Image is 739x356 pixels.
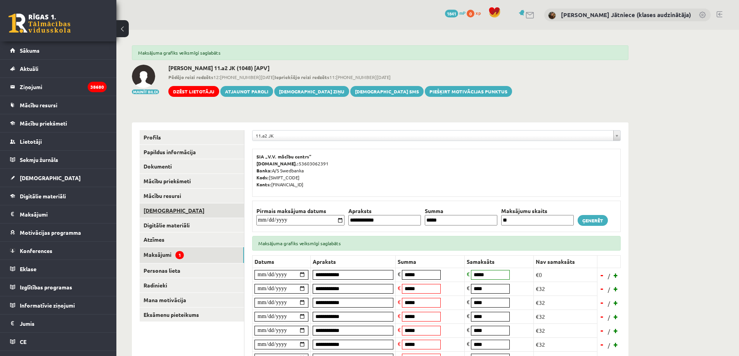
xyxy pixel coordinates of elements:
span: Eklase [20,265,36,272]
a: Eksāmenu pieteikums [140,308,244,322]
span: Konferences [20,247,52,254]
button: Mainīt bildi [132,89,159,94]
span: / [607,313,611,322]
a: Personas lieta [140,263,244,278]
a: Maksājumi [10,205,107,223]
span: Mācību priekšmeti [20,120,67,127]
span: / [607,327,611,335]
span: € [398,270,401,277]
span: CE [20,338,26,345]
a: Konferences [10,242,107,260]
span: € [398,298,401,305]
a: Mācību resursi [10,96,107,114]
span: [DEMOGRAPHIC_DATA] [20,174,81,181]
td: €32 [534,296,597,310]
a: Ģenerēt [578,215,608,226]
span: Sākums [20,47,40,54]
a: Lietotāji [10,132,107,150]
a: - [598,269,606,281]
a: - [598,339,606,350]
td: €32 [534,282,597,296]
span: Izglītības programas [20,284,72,291]
a: - [598,325,606,336]
span: / [607,285,611,294]
span: 1 [175,251,184,259]
a: Mācību resursi [140,189,244,203]
div: Maksājuma grafiks veiksmīgi saglabāts [252,236,621,251]
span: € [467,312,470,319]
a: Sekmju žurnāls [10,151,107,169]
span: € [398,340,401,347]
a: Mana motivācija [140,293,244,307]
a: [DEMOGRAPHIC_DATA] [10,169,107,187]
b: Kods: [256,174,269,181]
b: SIA „V.V. mācību centrs” [256,153,312,160]
a: Dokumenti [140,159,244,174]
b: Pēdējo reizi redzēts [168,74,213,80]
a: [DEMOGRAPHIC_DATA] SMS [350,86,424,97]
span: Motivācijas programma [20,229,81,236]
th: Pirmais maksājuma datums [254,207,346,215]
span: € [398,312,401,319]
span: Sekmju žurnāls [20,156,58,163]
a: Ziņojumi38680 [10,78,107,96]
a: + [612,311,620,322]
span: / [607,341,611,349]
span: € [467,284,470,291]
a: Eklase [10,260,107,278]
a: Piešķirt motivācijas punktus [425,86,512,97]
i: 38680 [88,82,107,92]
span: Lietotāji [20,138,42,145]
th: Summa [423,207,499,215]
a: 0 xp [467,10,485,16]
span: xp [476,10,481,16]
a: Motivācijas programma [10,224,107,241]
a: Informatīvie ziņojumi [10,296,107,314]
a: Jumis [10,315,107,332]
a: - [598,297,606,308]
a: [DEMOGRAPHIC_DATA] [140,203,244,218]
td: €32 [534,310,597,323]
a: Izglītības programas [10,278,107,296]
a: Aktuāli [10,60,107,77]
a: Profils [140,130,244,144]
th: Datums [253,255,311,268]
span: / [607,299,611,308]
a: Papildus informācija [140,145,244,159]
th: Apraksts [346,207,423,215]
a: Mācību priekšmeti [10,114,107,132]
span: mP [459,10,466,16]
span: 11.a2 JK [256,131,610,141]
div: Maksājuma grafiks veiksmīgi saglabāts [132,45,628,60]
th: Summa [396,255,465,268]
a: + [612,297,620,308]
a: Sākums [10,41,107,59]
a: + [612,325,620,336]
a: Mācību priekšmeti [140,174,244,188]
b: Konts: [256,181,271,187]
span: Aktuāli [20,65,38,72]
span: € [467,298,470,305]
a: Digitālie materiāli [140,218,244,232]
a: + [612,283,620,294]
legend: Ziņojumi [20,78,107,96]
a: Atzīmes [140,232,244,247]
span: / [607,272,611,280]
span: Informatīvie ziņojumi [20,302,75,309]
a: - [598,311,606,322]
p: 53603062391 A/S Swedbanka [SWIFT_CODE] [FINANCIAL_ID] [256,153,616,188]
th: Maksājumu skaits [499,207,576,215]
td: €32 [534,337,597,351]
th: Apraksts [311,255,396,268]
a: [PERSON_NAME] Jātniece (klases audzinātāja) [561,11,691,19]
img: Anda Laine Jātniece (klases audzinātāja) [548,12,556,19]
span: € [398,326,401,333]
a: Digitālie materiāli [10,187,107,205]
td: €0 [534,268,597,282]
a: Radinieki [140,278,244,292]
a: Rīgas 1. Tālmācības vidusskola [9,14,71,33]
span: Jumis [20,320,35,327]
a: Dzēst lietotāju [168,86,219,97]
a: - [598,283,606,294]
a: Maksājumi1 [140,247,244,263]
